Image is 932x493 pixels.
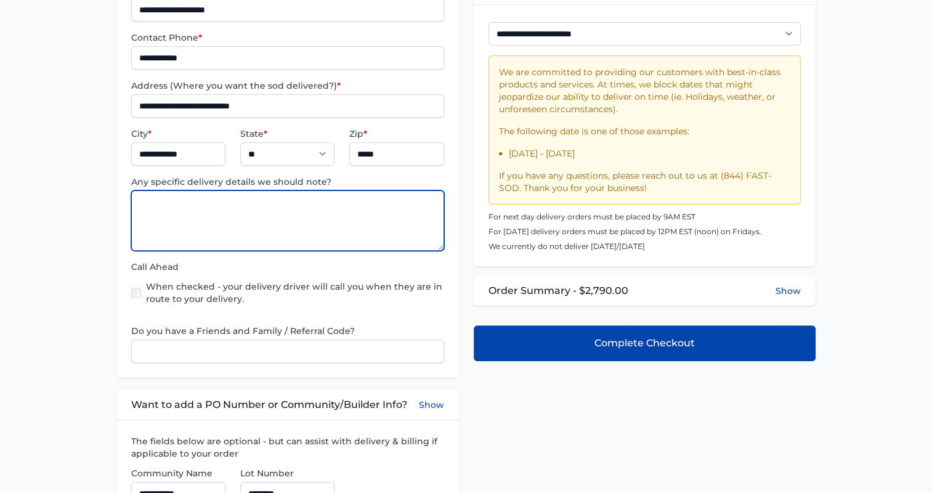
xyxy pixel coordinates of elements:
label: Address (Where you want the sod delivered?) [131,79,444,92]
label: Lot Number [240,467,334,479]
label: Do you have a Friends and Family / Referral Code? [131,325,444,337]
span: Order Summary - $2,790.00 [488,283,628,298]
p: If you have any questions, please reach out to us at (844) FAST-SOD. Thank you for your business! [499,169,790,194]
label: City [131,128,225,140]
button: Show [419,397,444,412]
label: Zip [349,128,444,140]
p: The following date is one of those examples: [499,125,790,137]
label: Any specific delivery details we should note? [131,176,444,188]
p: For [DATE] delivery orders must be placed by 12PM EST (noon) on Fridays. [488,227,801,237]
label: Community Name [131,467,225,479]
span: Complete Checkout [594,336,695,351]
p: We currently do not deliver [DATE]/[DATE] [488,242,801,251]
label: The fields below are optional - but can assist with delivery & billing if applicable to your order [131,435,444,460]
p: For next day delivery orders must be placed by 9AM EST [488,212,801,222]
label: Contact Phone [131,31,444,44]
label: When checked - your delivery driver will call you when they are in route to your delivery. [146,280,444,305]
span: Want to add a PO Number or Community/Builder Info? [131,397,407,412]
label: Call Ahead [131,261,444,273]
button: Complete Checkout [474,325,816,361]
li: [DATE] - [DATE] [509,147,790,160]
label: State [240,128,334,140]
p: We are committed to providing our customers with best-in-class products and services. At times, w... [499,66,790,115]
button: Show [776,285,801,297]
